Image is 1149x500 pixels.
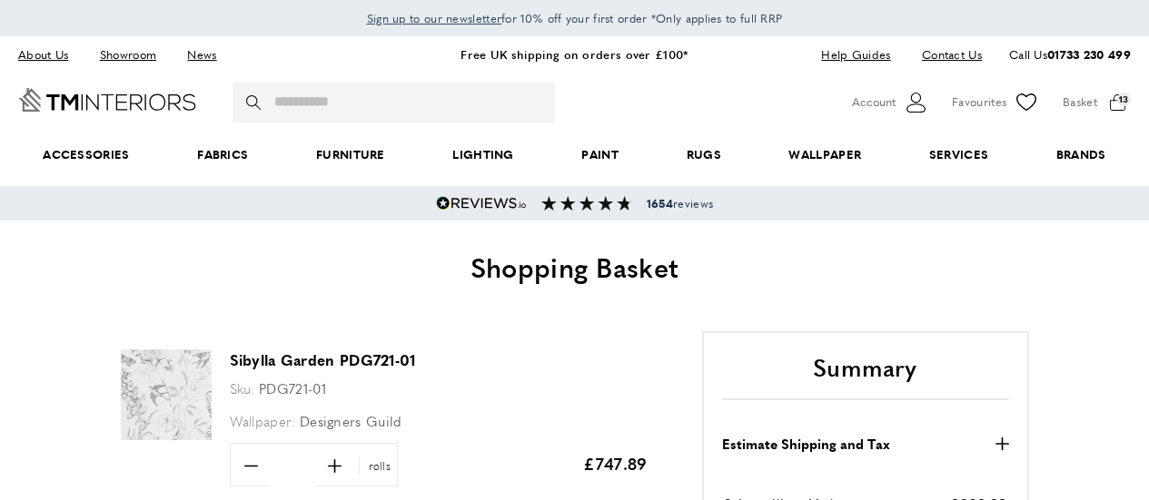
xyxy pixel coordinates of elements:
span: reviews [647,196,713,211]
a: Sibylla Garden PDG721-01 [121,427,212,443]
a: Services [896,127,1023,182]
a: Rugs [652,127,755,182]
span: Account [852,93,896,112]
span: Shopping Basket [470,247,679,286]
p: Call Us [1009,45,1131,64]
img: Reviews section [541,196,632,211]
a: Furniture [282,127,419,182]
button: Customer Account [852,89,929,116]
a: About Us [18,43,82,67]
a: Favourites [952,89,1040,116]
img: Reviews.io 5 stars [436,196,527,211]
a: Fabrics [163,127,282,182]
a: Brands [1023,127,1140,182]
a: News [173,43,230,67]
a: Contact Us [908,43,982,67]
span: rolls [359,457,396,475]
a: Go to Home page [18,88,196,112]
a: Sibylla Garden PDG721-01 [230,349,416,370]
strong: Estimate Shipping and Tax [722,433,890,455]
h2: Summary [722,351,1009,400]
span: Accessories [9,127,163,182]
span: Sign up to our newsletter [367,10,502,26]
a: Paint [548,127,652,182]
a: 01733 230 499 [1047,45,1131,63]
span: Wallpaper: [230,411,296,430]
span: Designers Guild [300,411,402,430]
span: Favourites [952,93,1006,112]
span: for 10% off your first order *Only applies to full RRP [367,10,783,26]
span: Sku: [230,378,255,397]
a: Lighting [419,127,548,182]
a: Showroom [86,43,170,67]
a: Sign up to our newsletter [367,9,502,27]
img: Sibylla Garden PDG721-01 [121,349,212,440]
button: Estimate Shipping and Tax [722,433,1009,455]
button: Search [246,83,264,123]
strong: 1654 [647,195,673,211]
a: Help Guides [807,43,904,67]
a: Wallpaper [755,127,895,182]
span: PDG721-01 [259,378,326,397]
span: £747.89 [583,452,647,475]
a: Free UK shipping on orders over £100* [461,45,688,63]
